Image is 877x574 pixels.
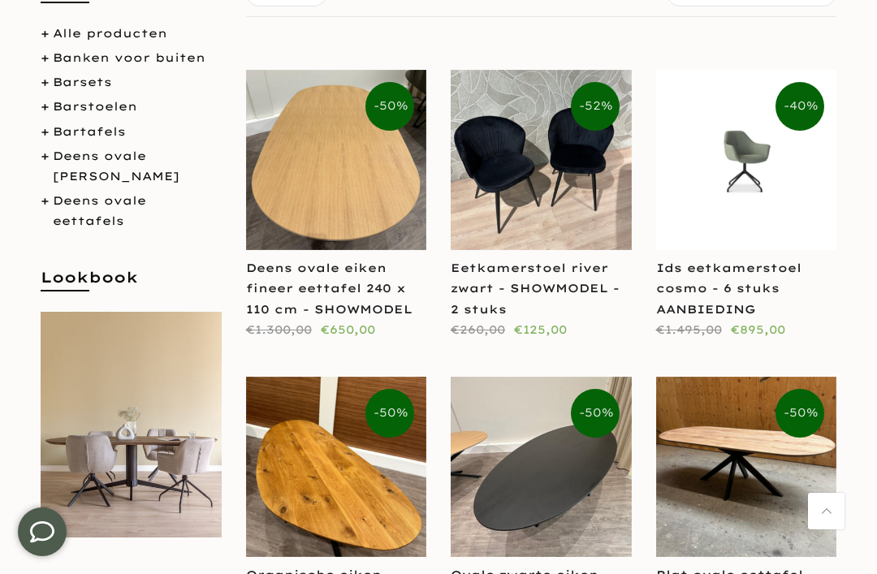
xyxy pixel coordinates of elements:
[53,75,112,89] a: Barsets
[365,389,414,438] span: -50%
[808,493,845,529] a: Terug naar boven
[53,26,167,41] a: Alle producten
[246,261,413,316] a: Deens ovale eiken fineer eettafel 240 x 110 cm - SHOWMODEL
[53,99,137,114] a: Barstoelen
[53,149,179,183] a: Deens ovale [PERSON_NAME]
[514,322,567,337] span: €125,00
[731,322,785,337] span: €895,00
[53,193,146,228] a: Deens ovale eettafels
[571,389,620,438] span: -50%
[321,322,375,337] span: €650,00
[775,82,824,131] span: -40%
[53,124,126,139] a: Bartafels
[571,82,620,131] span: -52%
[656,261,801,316] a: Ids eetkamerstoel cosmo - 6 stuks AANBIEDING
[2,491,83,572] iframe: toggle-frame
[365,82,414,131] span: -50%
[246,322,312,337] span: €1.300,00
[53,50,205,65] a: Banken voor buiten
[451,322,505,337] span: €260,00
[656,322,722,337] span: €1.495,00
[41,267,222,304] h5: Lookbook
[451,261,620,316] a: Eetkamerstoel river zwart - SHOWMODEL - 2 stuks
[775,389,824,438] span: -50%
